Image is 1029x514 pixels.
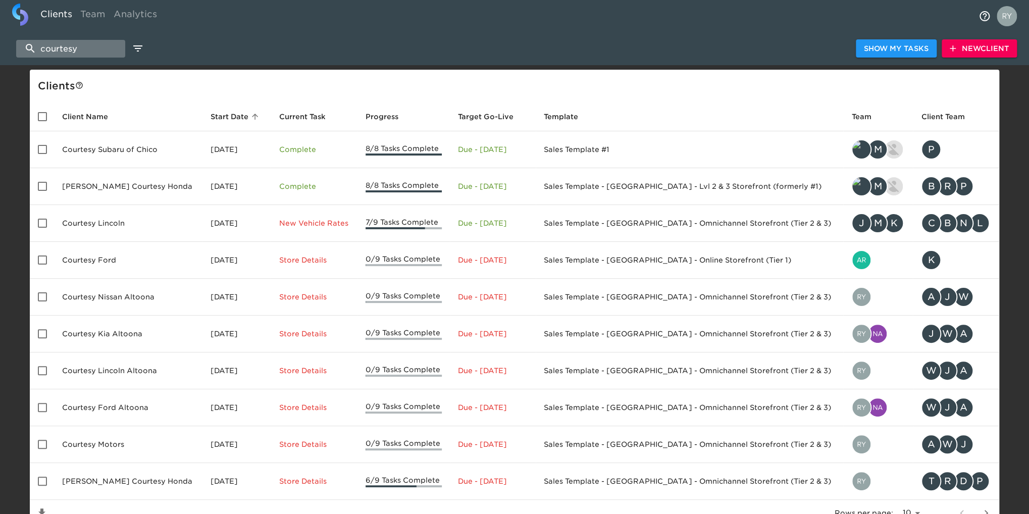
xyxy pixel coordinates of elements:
div: B [921,176,941,196]
div: andrew.williams2@cdk.com, wcollins@courtesyaltoona.net, jd.clark@cdk.com [921,434,991,454]
td: Sales Template #1 [536,131,843,168]
div: ryan.dale@roadster.com [851,434,905,454]
td: Courtesy Lincoln [54,205,202,242]
div: tyler@roadster.com, michael.beck@roadster.com, kevin.lo@roadster.com [851,139,905,160]
td: [DATE] [202,463,271,500]
td: Sales Template - [GEOGRAPHIC_DATA] - Omnichannel Storefront (Tier 2 & 3) [536,316,843,352]
div: K [921,250,941,270]
td: [DATE] [202,242,271,279]
p: Due - [DATE] [458,144,528,155]
div: B [937,213,957,233]
td: Courtesy Nissan Altoona [54,279,202,316]
td: [PERSON_NAME] Courtesy Honda [54,168,202,205]
span: Client Team [921,111,977,123]
p: Due - [DATE] [458,476,528,486]
button: Show My Tasks [856,39,937,58]
div: M [867,139,888,160]
div: M [867,213,888,233]
div: J [921,324,941,344]
div: P [969,471,990,491]
img: ryan.dale@roadster.com [852,325,870,343]
td: Sales Template - [GEOGRAPHIC_DATA] - Omnichannel Storefront (Tier 2 & 3) [536,463,843,500]
img: ryan.dale@roadster.com [852,362,870,380]
span: Template [544,111,591,123]
div: bdifatta@billpearcehonda.com, rlopez@billpearcehonda.com, pbrown@billpearcehonda.com [921,176,991,196]
p: New Vehicle Rates [279,218,349,228]
td: 8/8 Tasks Complete [357,131,450,168]
a: Team [76,4,110,28]
div: C [921,213,941,233]
div: N [953,213,973,233]
td: Sales Template - [GEOGRAPHIC_DATA] - Lvl 2 & 3 Storefront (formerly #1) [536,168,843,205]
div: W [937,324,957,344]
div: tdoan@billpeaercehonda.com, rlopez@billpearcehonda.com, derek.andrade@cdk.com, pbrown@billpearceh... [921,471,991,491]
div: wcollins@courtesyaltoona.net, jd.clark@cdk.com, andrew.williams2@cdk.com [921,397,991,418]
td: 0/9 Tasks Complete [357,426,450,463]
td: 0/9 Tasks Complete [357,279,450,316]
span: Target Go-Live [458,111,527,123]
div: A [953,324,973,344]
td: Courtesy Motors [54,426,202,463]
a: Clients [36,4,76,28]
div: J [851,213,871,233]
td: [DATE] [202,389,271,426]
p: Due - [DATE] [458,292,528,302]
td: Sales Template - [GEOGRAPHIC_DATA] - Omnichannel Storefront (Tier 2 & 3) [536,426,843,463]
td: 0/9 Tasks Complete [357,352,450,389]
td: Courtesy Ford Altoona [54,389,202,426]
div: M [867,176,888,196]
td: 0/9 Tasks Complete [357,389,450,426]
td: Courtesy Subaru of Chico [54,131,202,168]
div: jd.clark@cdk.com, wcollins@courtesyaltoona.net, andrew.williams2@cdk.com [921,324,991,344]
div: L [969,213,990,233]
td: [DATE] [202,352,271,389]
span: Team [851,111,884,123]
div: W [953,287,973,307]
div: kblick@kimberlycarcity.com [921,250,991,270]
td: 7/9 Tasks Complete [357,205,450,242]
div: ari.frost@roadster.com [851,250,905,270]
div: D [953,471,973,491]
button: NewClient [942,39,1017,58]
span: New Client [950,42,1009,55]
p: Due - [DATE] [458,218,528,228]
div: J [953,434,973,454]
div: T [921,471,941,491]
input: search [16,40,125,58]
td: [PERSON_NAME] Courtesy Honda [54,463,202,500]
p: Due - [DATE] [458,329,528,339]
td: [DATE] [202,316,271,352]
div: andrew.williams2@cdk.com, jd.clark@cdk.com, wcollins@courtesyaltoona.net [921,287,991,307]
td: [DATE] [202,205,271,242]
div: W [921,397,941,418]
div: J [937,361,957,381]
div: ryan.dale@roadster.com, naresh.bodla@cdk.com [851,324,905,344]
img: ryan.dale@roadster.com [852,435,870,453]
p: Due - [DATE] [458,255,528,265]
div: pajouh@me.com [921,139,991,160]
p: Due - [DATE] [458,402,528,413]
td: [DATE] [202,279,271,316]
td: 0/9 Tasks Complete [357,242,450,279]
img: ari.frost@roadster.com [852,251,870,269]
img: ryan.dale@roadster.com [852,398,870,417]
img: tyler@roadster.com [852,177,870,195]
p: Store Details [279,292,349,302]
div: ryan.dale@roadster.com, naresh.bodla@cdk.com [851,397,905,418]
div: P [953,176,973,196]
td: Sales Template - [GEOGRAPHIC_DATA] - Omnichannel Storefront (Tier 2 & 3) [536,389,843,426]
td: 8/8 Tasks Complete [357,168,450,205]
span: Show My Tasks [864,42,929,55]
a: Analytics [110,4,161,28]
span: Start Date [211,111,262,123]
p: Store Details [279,255,349,265]
p: Due - [DATE] [458,366,528,376]
p: Store Details [279,476,349,486]
div: A [921,434,941,454]
td: Sales Template - [GEOGRAPHIC_DATA] - Omnichannel Storefront (Tier 2 & 3) [536,352,843,389]
td: [DATE] [202,426,271,463]
td: Sales Template - [GEOGRAPHIC_DATA] - Online Storefront (Tier 1) [536,242,843,279]
button: notifications [972,4,997,28]
div: A [921,287,941,307]
div: J [937,397,957,418]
